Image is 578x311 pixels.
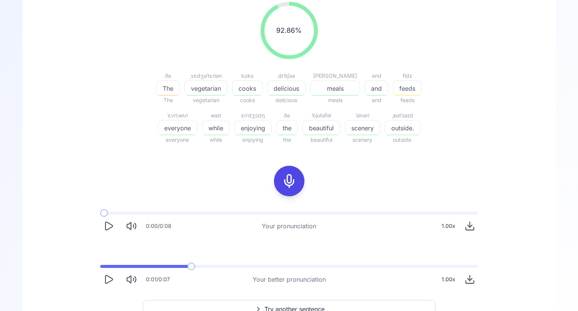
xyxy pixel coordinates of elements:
[345,135,380,144] span: scenery
[158,111,197,120] div: ˈɛvriˌwʌn
[345,111,380,120] div: ˈsinəri
[267,71,306,80] div: dɪˈlɪʃəs
[393,71,422,80] div: fidz
[385,120,421,135] button: outside.
[393,80,422,96] button: feeds
[235,123,271,133] span: enjoying
[385,111,421,120] div: ˌaʊtˈsaɪd
[439,218,458,234] div: 1.00 x
[156,80,180,96] button: The
[276,135,298,144] span: the
[365,84,388,93] span: and
[184,71,227,80] div: ˌvɛdʒəˈtɛriən
[123,218,140,234] button: Mute
[202,120,230,135] button: while
[158,123,197,133] span: everyone
[365,71,388,80] div: ənd
[234,135,272,144] span: enjoying
[234,120,272,135] button: enjoying
[310,80,360,96] button: meals
[100,218,117,234] button: Play
[156,71,180,80] div: ðə
[276,111,298,120] div: ðə
[123,271,140,288] button: Mute
[158,120,197,135] button: everyone
[232,80,263,96] button: cooks
[303,120,340,135] button: beautiful
[267,84,305,93] span: delicious
[310,71,360,80] div: [PERSON_NAME]
[303,123,340,133] span: beautiful
[184,80,227,96] button: vegetarian
[385,135,421,144] span: outside.
[345,123,380,133] span: scenery
[267,80,306,96] button: delicious
[146,222,171,230] div: 0:00 / 0:08
[461,218,478,234] button: Download audio
[232,71,263,80] div: kʊks
[393,84,421,93] span: feeds
[276,25,302,36] span: 92.86 %
[385,123,420,133] span: outside.
[202,135,230,144] span: while
[311,84,360,93] span: meals
[202,123,229,133] span: while
[158,135,197,144] span: everyone
[365,80,388,96] button: and
[439,272,458,287] div: 1.00 x
[303,111,340,120] div: ˈbjutəfəl
[277,123,298,133] span: the
[276,120,298,135] button: the
[262,221,316,231] div: Your pronunciation
[267,96,306,105] span: delicious
[234,111,272,120] div: ɛnˈdʒɔɪɪŋ
[202,111,230,120] div: waɪl
[365,96,388,105] span: and
[345,120,380,135] button: scenery
[461,271,478,288] button: Download audio
[100,271,117,288] button: Play
[146,276,170,283] div: 0:01 / 0:07
[232,84,262,93] span: cooks
[157,84,179,93] span: The
[232,96,263,105] span: cooks
[303,135,340,144] span: beautiful
[310,96,360,105] span: meals
[156,96,180,105] span: The
[253,275,326,284] div: Your better pronunciation
[184,96,227,105] span: vegetarian
[393,96,422,105] span: feeds
[185,84,227,93] span: vegetarian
